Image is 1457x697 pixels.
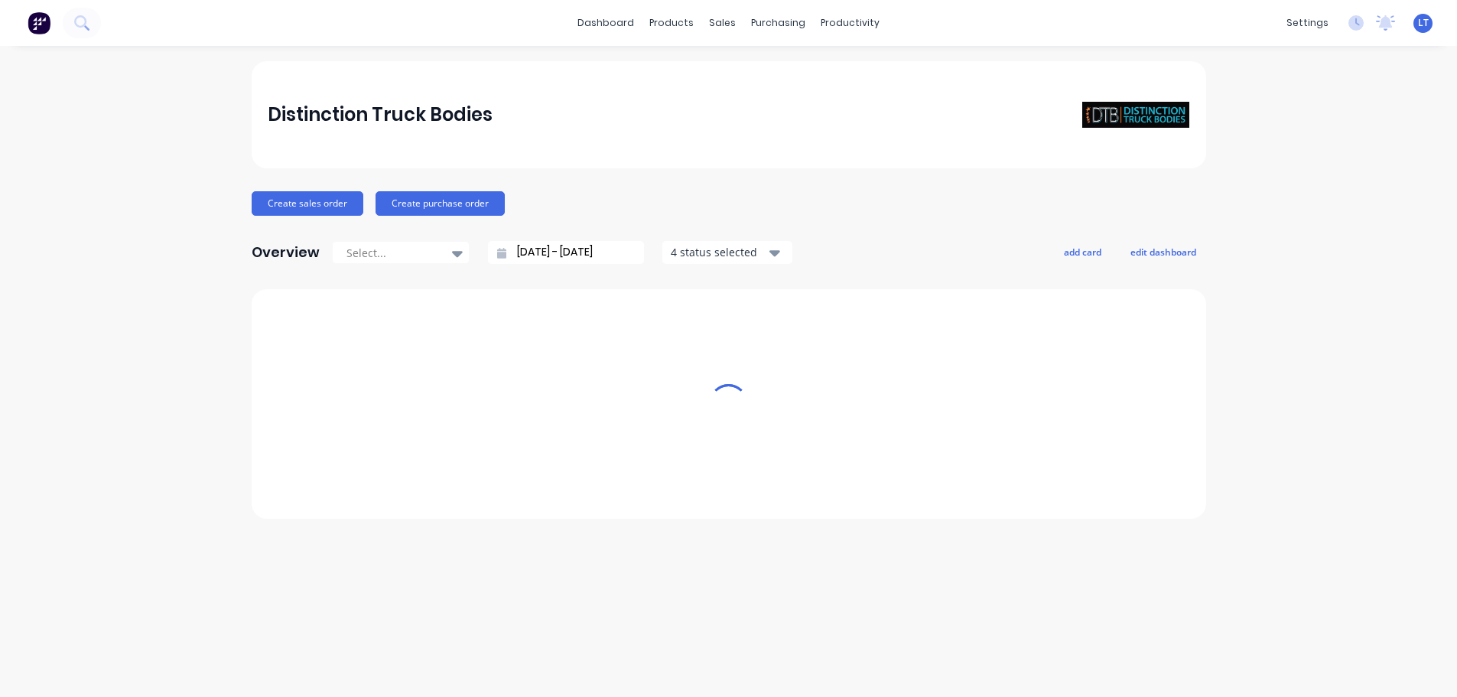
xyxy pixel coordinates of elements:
[252,191,363,216] button: Create sales order
[1082,102,1189,129] img: Distinction Truck Bodies
[1054,242,1111,262] button: add card
[701,11,743,34] div: sales
[376,191,505,216] button: Create purchase order
[662,241,792,264] button: 4 status selected
[1120,242,1206,262] button: edit dashboard
[813,11,887,34] div: productivity
[1279,11,1336,34] div: settings
[642,11,701,34] div: products
[671,244,767,260] div: 4 status selected
[268,99,493,130] div: Distinction Truck Bodies
[28,11,50,34] img: Factory
[1418,16,1429,30] span: LT
[570,11,642,34] a: dashboard
[252,237,320,268] div: Overview
[743,11,813,34] div: purchasing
